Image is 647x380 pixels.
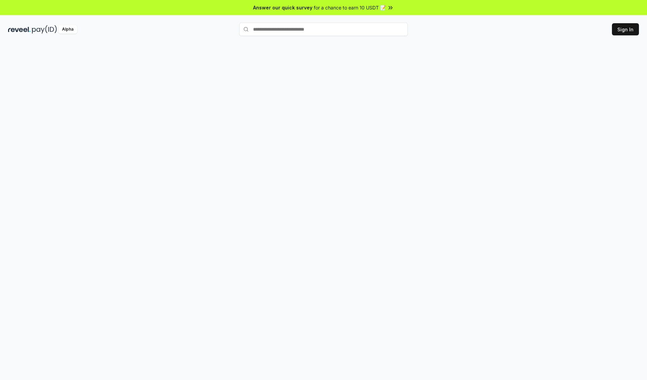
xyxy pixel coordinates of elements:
span: for a chance to earn 10 USDT 📝 [314,4,386,11]
span: Answer our quick survey [253,4,312,11]
div: Alpha [58,25,77,34]
img: reveel_dark [8,25,31,34]
button: Sign In [612,23,639,35]
img: pay_id [32,25,57,34]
